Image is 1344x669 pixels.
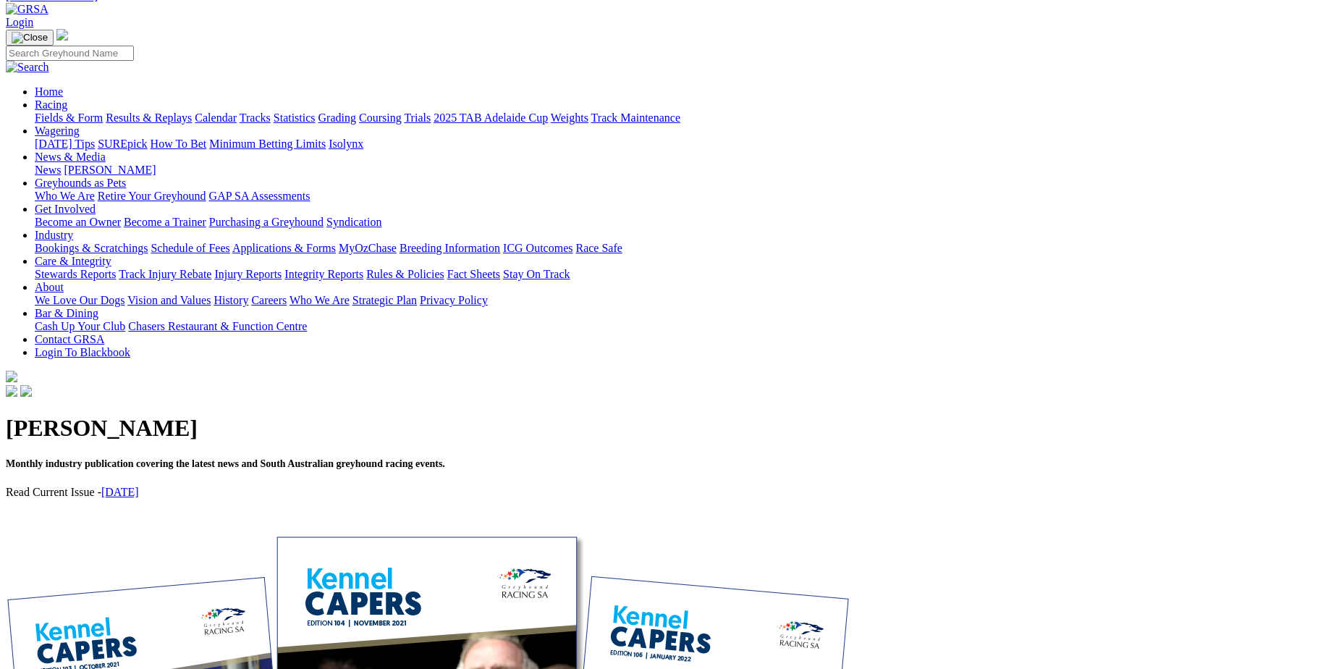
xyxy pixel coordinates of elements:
a: Purchasing a Greyhound [209,216,324,228]
a: Stewards Reports [35,268,116,280]
a: Stay On Track [503,268,570,280]
a: Trials [404,111,431,124]
a: Calendar [195,111,237,124]
div: Get Involved [35,216,1338,229]
a: Track Maintenance [591,111,680,124]
a: Wagering [35,125,80,137]
a: Cash Up Your Club [35,320,125,332]
a: Racing [35,98,67,111]
a: Schedule of Fees [151,242,229,254]
div: Wagering [35,138,1338,151]
img: logo-grsa-white.png [6,371,17,382]
a: We Love Our Dogs [35,294,124,306]
a: Retire Your Greyhound [98,190,206,202]
div: Care & Integrity [35,268,1338,281]
a: Integrity Reports [284,268,363,280]
img: Close [12,32,48,43]
div: Racing [35,111,1338,125]
img: logo-grsa-white.png [56,29,68,41]
a: Statistics [274,111,316,124]
a: 2025 TAB Adelaide Cup [434,111,548,124]
a: Chasers Restaurant & Function Centre [128,320,307,332]
a: Breeding Information [400,242,500,254]
a: Tracks [240,111,271,124]
a: Home [35,85,63,98]
h1: [PERSON_NAME] [6,415,1338,442]
a: Vision and Values [127,294,211,306]
a: Fact Sheets [447,268,500,280]
a: [DATE] [101,486,139,498]
div: Industry [35,242,1338,255]
button: Toggle navigation [6,30,54,46]
a: Login To Blackbook [35,346,130,358]
a: [PERSON_NAME] [64,164,156,176]
a: Rules & Policies [366,268,444,280]
a: Become an Owner [35,216,121,228]
a: Coursing [359,111,402,124]
a: Greyhounds as Pets [35,177,126,189]
a: Contact GRSA [35,333,104,345]
a: Injury Reports [214,268,282,280]
a: Track Injury Rebate [119,268,211,280]
a: Careers [251,294,287,306]
a: Privacy Policy [420,294,488,306]
a: ICG Outcomes [503,242,572,254]
a: Isolynx [329,138,363,150]
img: Search [6,61,49,74]
a: Weights [551,111,588,124]
a: News [35,164,61,176]
a: Syndication [326,216,381,228]
a: MyOzChase [339,242,397,254]
a: History [214,294,248,306]
p: Read Current Issue - [6,486,1338,499]
a: Industry [35,229,73,241]
a: Who We Are [289,294,350,306]
img: GRSA [6,3,48,16]
img: facebook.svg [6,385,17,397]
img: twitter.svg [20,385,32,397]
span: Monthly industry publication covering the latest news and South Australian greyhound racing events. [6,458,445,469]
a: Who We Are [35,190,95,202]
a: SUREpick [98,138,147,150]
a: Applications & Forms [232,242,336,254]
a: Login [6,16,33,28]
div: Greyhounds as Pets [35,190,1338,203]
a: Results & Replays [106,111,192,124]
div: News & Media [35,164,1338,177]
div: About [35,294,1338,307]
a: Bar & Dining [35,307,98,319]
div: Bar & Dining [35,320,1338,333]
a: [DATE] Tips [35,138,95,150]
a: Become a Trainer [124,216,206,228]
a: About [35,281,64,293]
a: Race Safe [575,242,622,254]
a: News & Media [35,151,106,163]
a: Get Involved [35,203,96,215]
a: Bookings & Scratchings [35,242,148,254]
a: Fields & Form [35,111,103,124]
a: Minimum Betting Limits [209,138,326,150]
a: Care & Integrity [35,255,111,267]
a: Grading [318,111,356,124]
a: GAP SA Assessments [209,190,310,202]
a: Strategic Plan [352,294,417,306]
a: How To Bet [151,138,207,150]
input: Search [6,46,134,61]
